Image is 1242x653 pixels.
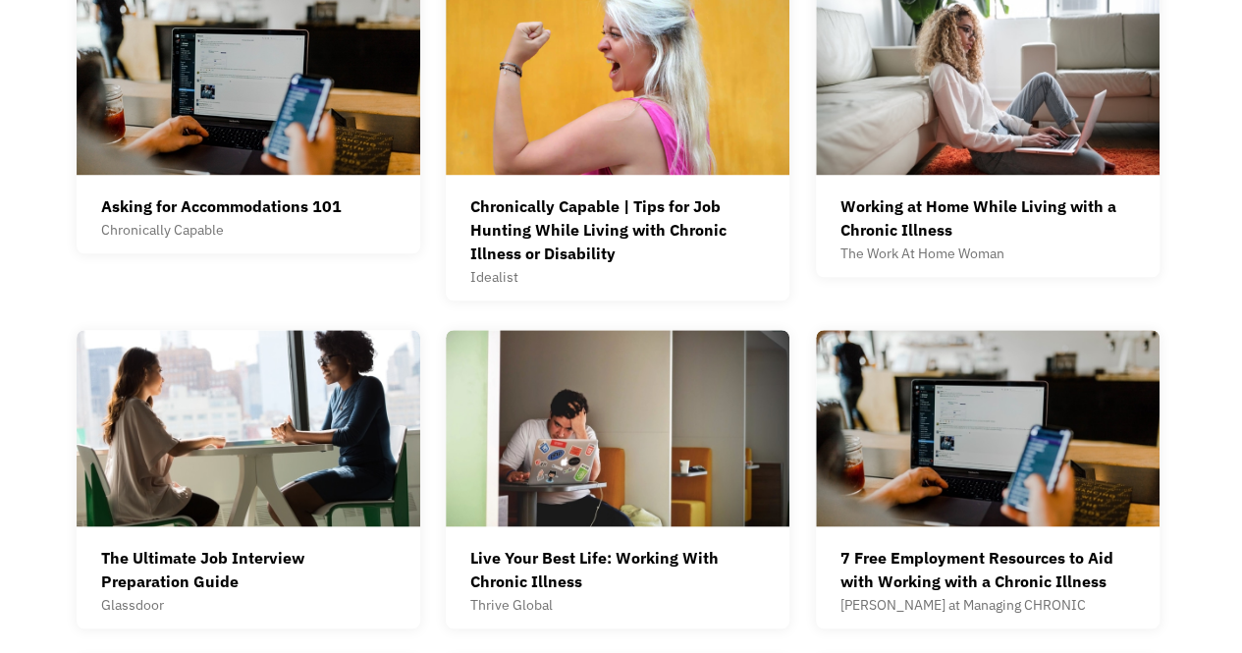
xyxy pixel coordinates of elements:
[470,546,765,593] div: Live Your Best Life: Working With Chronic Illness
[446,330,789,628] a: Live Your Best Life: Working With Chronic IllnessThrive Global
[470,593,765,617] div: Thrive Global
[840,593,1135,617] div: [PERSON_NAME] at Managing CHRONIC
[840,546,1135,593] div: 7 Free Employment Resources to Aid with Working with a Chronic Illness
[77,330,420,628] a: The Ultimate Job Interview Preparation GuideGlassdoor
[101,218,342,242] div: Chronically Capable
[101,593,396,617] div: Glassdoor
[840,242,1135,265] div: The Work At Home Woman
[470,194,765,265] div: Chronically Capable | Tips for Job Hunting While Living with Chronic Illness or Disability
[101,546,396,593] div: The Ultimate Job Interview Preparation Guide
[470,265,765,289] div: Idealist
[101,194,342,218] div: Asking for Accommodations 101
[816,330,1160,628] a: 7 Free Employment Resources to Aid with Working with a Chronic Illness[PERSON_NAME] at Managing C...
[840,194,1135,242] div: Working at Home While Living with a Chronic Illness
